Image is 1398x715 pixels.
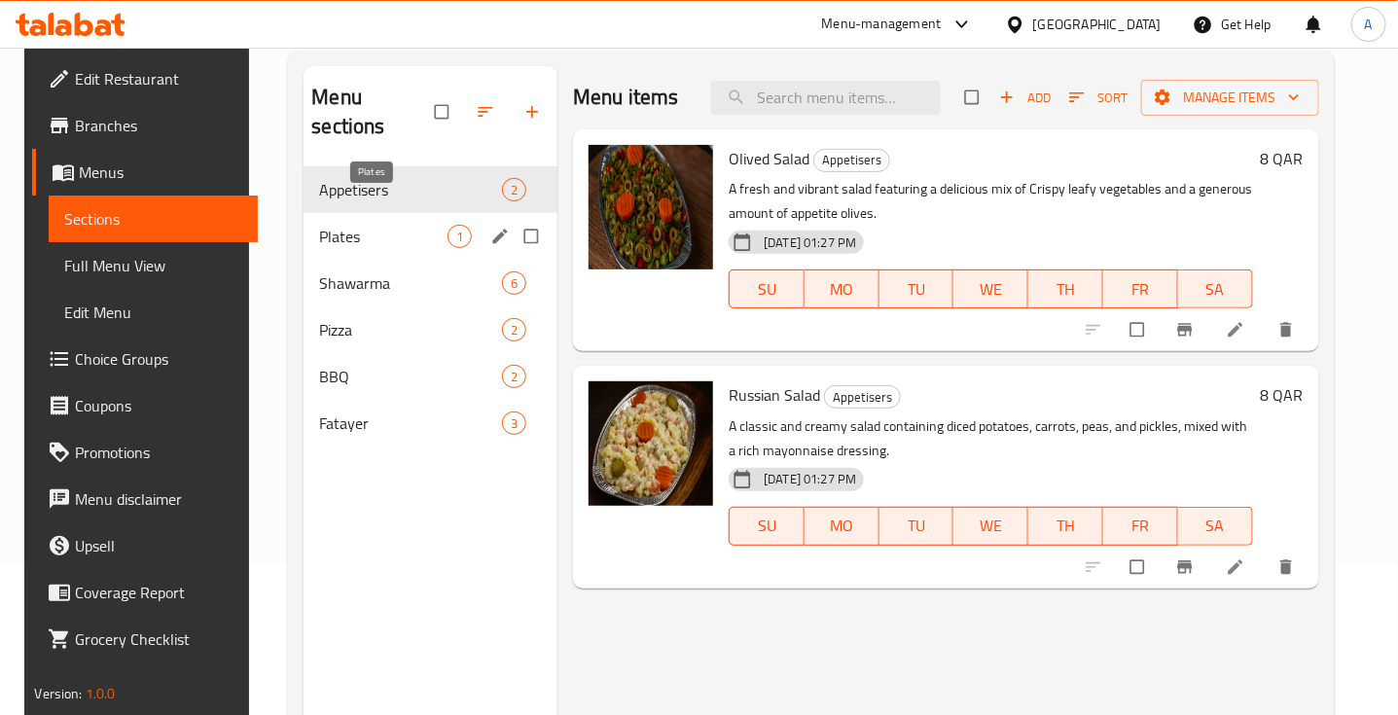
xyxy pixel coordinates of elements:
[502,318,526,341] div: items
[1186,512,1245,540] span: SA
[822,13,942,36] div: Menu-management
[1178,507,1253,546] button: SA
[32,336,258,382] a: Choice Groups
[756,233,864,252] span: [DATE] 01:27 PM
[75,441,242,464] span: Promotions
[319,225,448,248] span: Plates
[1103,507,1178,546] button: FR
[953,507,1028,546] button: WE
[814,149,889,171] span: Appetisers
[1119,311,1160,348] span: Select to update
[1226,320,1249,340] a: Edit menu item
[75,581,242,604] span: Coverage Report
[503,414,525,433] span: 3
[879,269,954,308] button: TU
[75,114,242,137] span: Branches
[487,224,517,249] button: edit
[79,161,242,184] span: Menus
[502,178,526,201] div: items
[1365,14,1373,35] span: A
[1103,269,1178,308] button: FR
[589,381,713,506] img: Russian Salad
[503,321,525,340] span: 2
[49,289,258,336] a: Edit Menu
[729,177,1252,226] p: A fresh and vibrant salad featuring a delicious mix of Crispy leafy vegetables and a generous amo...
[1028,507,1103,546] button: TH
[1036,512,1095,540] span: TH
[75,487,242,511] span: Menu disclaimer
[32,149,258,196] a: Menus
[737,512,797,540] span: SU
[32,522,258,569] a: Upsell
[503,274,525,293] span: 6
[737,275,797,304] span: SU
[448,228,471,246] span: 1
[34,681,82,706] span: Version:
[464,90,511,133] span: Sort sections
[953,269,1028,308] button: WE
[304,306,557,353] div: Pizza2
[824,385,901,409] div: Appetisers
[887,512,947,540] span: TU
[503,368,525,386] span: 2
[304,159,557,454] nav: Menu sections
[729,144,809,173] span: Olived Salad
[805,507,879,546] button: MO
[1111,512,1170,540] span: FR
[319,411,502,435] span: Fatayer
[813,149,890,172] div: Appetisers
[32,102,258,149] a: Branches
[304,213,557,260] div: Plates1edit
[75,627,242,651] span: Grocery Checklist
[729,380,820,410] span: Russian Salad
[502,411,526,435] div: items
[75,347,242,371] span: Choice Groups
[319,271,502,295] span: Shawarma
[961,275,1021,304] span: WE
[1036,275,1095,304] span: TH
[75,534,242,557] span: Upsell
[304,353,557,400] div: BBQ2
[32,616,258,662] a: Grocery Checklist
[1164,308,1210,351] button: Branch-specific-item
[448,225,472,248] div: items
[1111,275,1170,304] span: FR
[319,318,502,341] span: Pizza
[805,269,879,308] button: MO
[49,196,258,242] a: Sections
[423,93,464,130] span: Select all sections
[86,681,116,706] span: 1.0.0
[825,386,900,409] span: Appetisers
[879,507,954,546] button: TU
[729,269,805,308] button: SU
[999,87,1052,109] span: Add
[729,507,805,546] button: SU
[1178,269,1253,308] button: SA
[729,414,1252,463] p: A classic and creamy salad containing diced potatoes, carrots, peas, and pickles, mixed with a ri...
[1069,87,1129,109] span: Sort
[573,83,679,112] h2: Menu items
[32,476,258,522] a: Menu disclaimer
[502,365,526,388] div: items
[64,254,242,277] span: Full Menu View
[1033,14,1162,35] div: [GEOGRAPHIC_DATA]
[319,178,502,201] span: Appetisers
[812,275,872,304] span: MO
[32,382,258,429] a: Coupons
[1028,269,1103,308] button: TH
[1164,546,1210,589] button: Branch-specific-item
[75,394,242,417] span: Coupons
[49,242,258,289] a: Full Menu View
[32,55,258,102] a: Edit Restaurant
[812,512,872,540] span: MO
[1265,308,1311,351] button: delete
[961,512,1021,540] span: WE
[1064,83,1133,113] button: Sort
[319,365,502,388] span: BBQ
[887,275,947,304] span: TU
[75,67,242,90] span: Edit Restaurant
[304,400,557,447] div: Fatayer3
